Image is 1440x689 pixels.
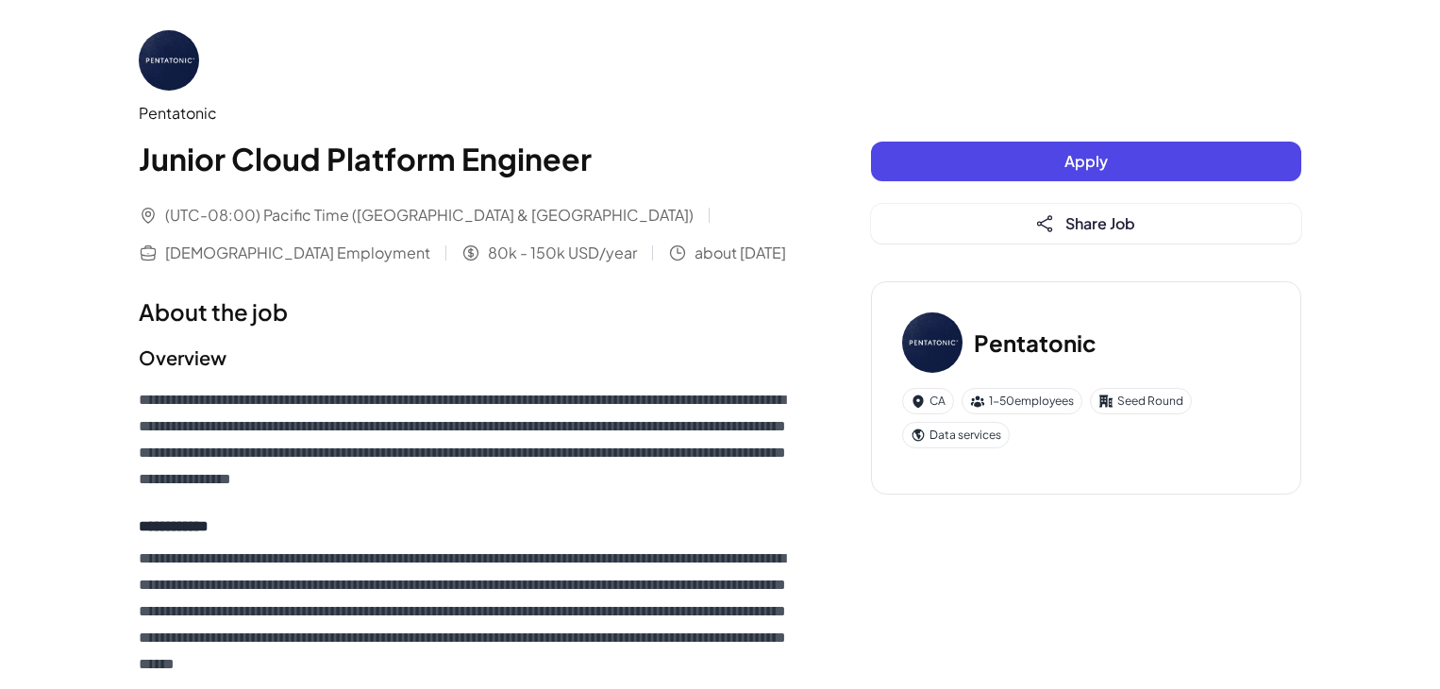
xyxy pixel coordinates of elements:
div: Seed Round [1090,388,1192,414]
span: [DEMOGRAPHIC_DATA] Employment [165,242,430,264]
div: Pentatonic [139,102,795,125]
span: about [DATE] [695,242,786,264]
span: 80k - 150k USD/year [488,242,637,264]
button: Apply [871,142,1301,181]
div: Data services [902,422,1010,448]
h3: Pentatonic [974,326,1097,360]
img: Pe [902,312,963,373]
h1: Junior Cloud Platform Engineer [139,136,795,181]
h1: About the job [139,294,795,328]
div: 1-50 employees [962,388,1082,414]
div: CA [902,388,954,414]
span: Apply [1064,151,1108,171]
button: Share Job [871,204,1301,244]
span: Share Job [1065,213,1135,233]
span: (UTC-08:00) Pacific Time ([GEOGRAPHIC_DATA] & [GEOGRAPHIC_DATA]) [165,204,694,227]
h2: Overview [139,344,795,372]
img: Pe [139,30,199,91]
